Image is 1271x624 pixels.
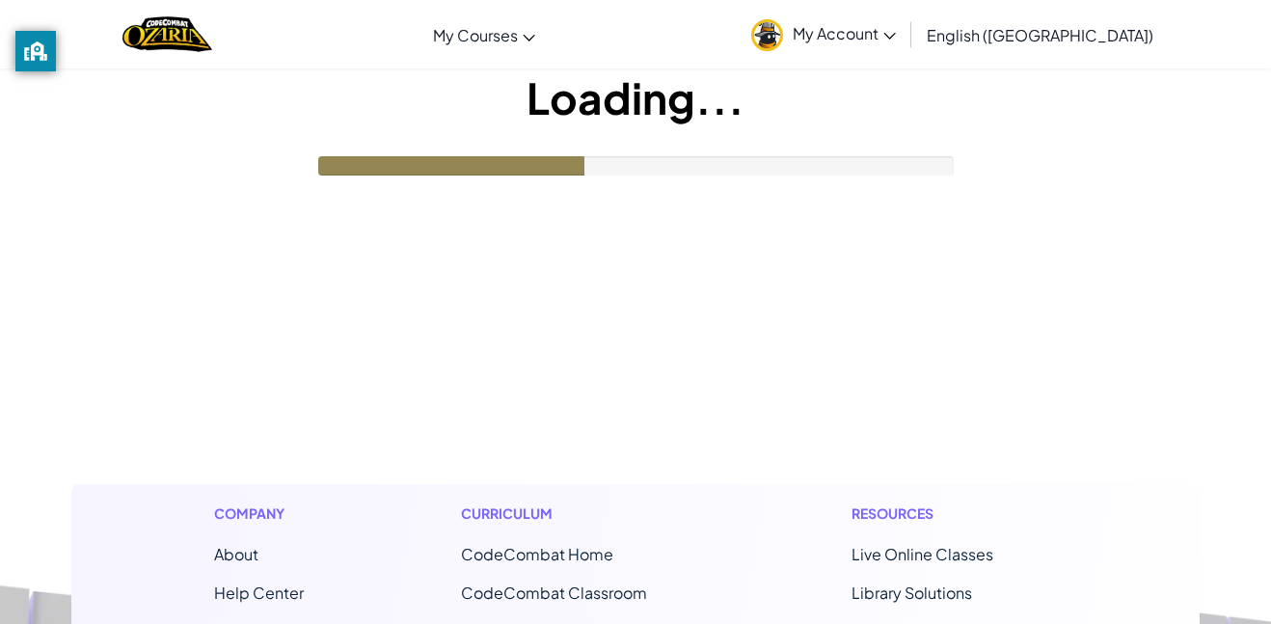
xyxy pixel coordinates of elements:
[122,14,212,54] a: Ozaria by CodeCombat logo
[927,25,1153,45] span: English ([GEOGRAPHIC_DATA])
[214,583,304,603] a: Help Center
[461,503,694,524] h1: Curriculum
[461,583,647,603] a: CodeCombat Classroom
[122,14,212,54] img: Home
[742,4,906,65] a: My Account
[433,25,518,45] span: My Courses
[214,503,304,524] h1: Company
[852,583,972,603] a: Library Solutions
[852,544,993,564] a: Live Online Classes
[852,503,1057,524] h1: Resources
[15,31,56,71] button: privacy banner
[751,19,783,51] img: avatar
[214,544,258,564] a: About
[793,23,896,43] span: My Account
[423,9,545,61] a: My Courses
[917,9,1163,61] a: English ([GEOGRAPHIC_DATA])
[461,544,613,564] span: CodeCombat Home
